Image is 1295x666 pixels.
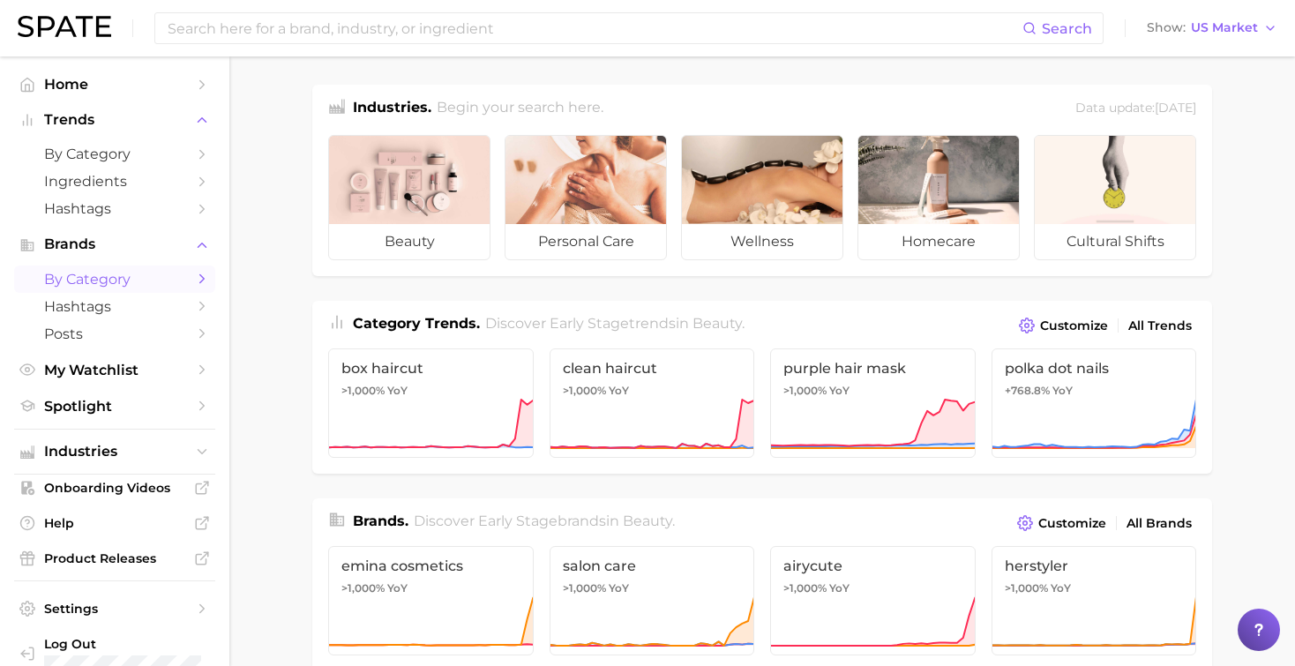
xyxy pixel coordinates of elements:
span: Home [44,76,185,93]
a: Settings [14,595,215,622]
a: All Brands [1122,512,1196,535]
span: >1,000% [783,384,827,397]
span: beauty [692,315,742,332]
span: box haircut [341,360,520,377]
span: Customize [1040,318,1108,333]
a: All Trends [1124,314,1196,338]
span: YoY [387,384,408,398]
a: by Category [14,140,215,168]
a: cultural shifts [1034,135,1196,260]
a: Onboarding Videos [14,475,215,501]
a: polka dot nails+768.8% YoY [992,348,1197,458]
span: Customize [1038,516,1106,531]
span: YoY [829,581,850,595]
a: Help [14,510,215,536]
span: Hashtags [44,298,185,315]
a: Home [14,71,215,98]
span: Settings [44,601,185,617]
a: herstyler>1,000% YoY [992,546,1197,655]
span: >1,000% [341,384,385,397]
span: >1,000% [563,384,606,397]
span: Trends [44,112,185,128]
span: Brands [44,236,185,252]
a: homecare [857,135,1020,260]
h1: Industries. [353,97,431,121]
span: wellness [682,224,842,259]
span: Product Releases [44,550,185,566]
button: Customize [1014,313,1112,338]
a: Spotlight [14,393,215,420]
span: polka dot nails [1005,360,1184,377]
span: herstyler [1005,557,1184,574]
button: Trends [14,107,215,133]
a: Product Releases [14,545,215,572]
span: Hashtags [44,200,185,217]
a: beauty [328,135,490,260]
button: Industries [14,438,215,465]
a: Hashtags [14,195,215,222]
span: >1,000% [783,581,827,595]
span: YoY [387,581,408,595]
button: Brands [14,231,215,258]
span: purple hair mask [783,360,962,377]
span: Discover Early Stage trends in . [485,315,745,332]
span: YoY [1051,581,1071,595]
a: Posts [14,320,215,348]
img: SPATE [18,16,111,37]
a: airycute>1,000% YoY [770,546,976,655]
span: cultural shifts [1035,224,1195,259]
a: emina cosmetics>1,000% YoY [328,546,534,655]
h2: Begin your search here. [437,97,603,121]
a: purple hair mask>1,000% YoY [770,348,976,458]
span: beauty [623,513,672,529]
a: by Category [14,266,215,293]
span: Search [1042,20,1092,37]
span: US Market [1191,23,1258,33]
span: Ingredients [44,173,185,190]
button: Customize [1013,511,1111,535]
span: salon care [563,557,742,574]
span: beauty [329,224,490,259]
span: Show [1147,23,1186,33]
a: box haircut>1,000% YoY [328,348,534,458]
span: airycute [783,557,962,574]
a: personal care [505,135,667,260]
span: by Category [44,146,185,162]
input: Search here for a brand, industry, or ingredient [166,13,1022,43]
span: >1,000% [1005,581,1048,595]
span: +768.8% [1005,384,1050,397]
span: Spotlight [44,398,185,415]
span: All Trends [1128,318,1192,333]
span: personal care [505,224,666,259]
span: >1,000% [563,581,606,595]
span: emina cosmetics [341,557,520,574]
a: clean haircut>1,000% YoY [550,348,755,458]
div: Data update: [DATE] [1075,97,1196,121]
span: by Category [44,271,185,288]
span: YoY [1052,384,1073,398]
span: Posts [44,326,185,342]
span: Category Trends . [353,315,480,332]
span: All Brands [1127,516,1192,531]
a: Ingredients [14,168,215,195]
span: >1,000% [341,581,385,595]
span: clean haircut [563,360,742,377]
a: wellness [681,135,843,260]
span: homecare [858,224,1019,259]
a: Hashtags [14,293,215,320]
button: ShowUS Market [1142,17,1282,40]
span: Onboarding Videos [44,480,185,496]
a: salon care>1,000% YoY [550,546,755,655]
span: Discover Early Stage brands in . [414,513,675,529]
span: Help [44,515,185,531]
span: YoY [609,384,629,398]
span: Log Out [44,636,269,652]
span: Industries [44,444,185,460]
span: YoY [829,384,850,398]
a: My Watchlist [14,356,215,384]
span: YoY [609,581,629,595]
span: Brands . [353,513,408,529]
span: My Watchlist [44,362,185,378]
